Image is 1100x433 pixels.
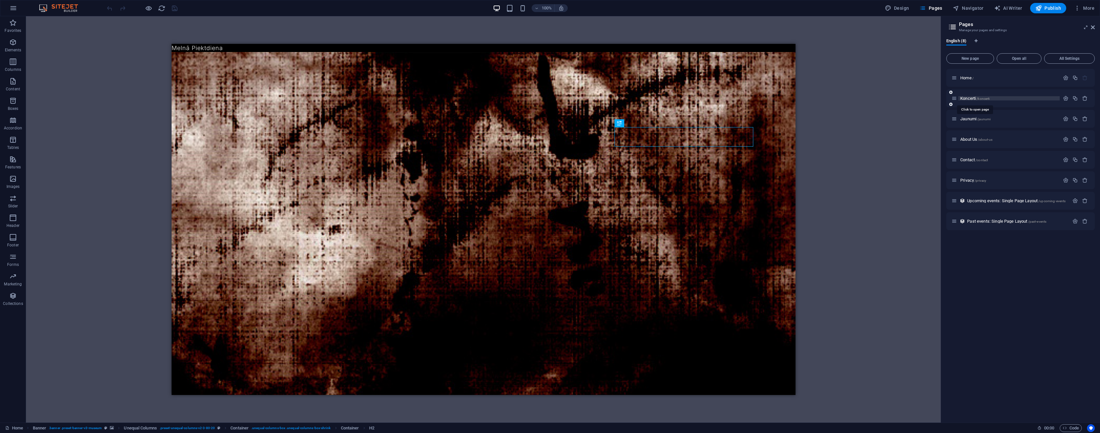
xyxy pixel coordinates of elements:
div: Settings [1063,177,1068,183]
p: Collections [3,301,23,306]
div: Settings [1072,218,1078,224]
div: Privacy/privacy [958,178,1060,182]
img: Editor Logo [37,4,86,12]
i: This element is a customizable preset [104,426,107,430]
div: Koncerti/koncerti [958,96,1060,100]
div: Remove [1082,137,1088,142]
div: This layout is used as a template for all items (e.g. a blog post) of this collection. The conten... [960,198,965,203]
p: Marketing [4,282,22,287]
div: Contact/contact [958,158,1060,162]
span: Publish [1035,5,1061,11]
div: Remove [1082,116,1088,122]
span: . banner .preset-banner-v3-museum [49,424,102,432]
i: This element contains a background [110,426,114,430]
div: Duplicate [1072,177,1078,183]
span: 00 00 [1044,424,1054,432]
button: All Settings [1044,53,1095,64]
p: Elements [5,47,21,53]
button: reload [158,4,165,12]
div: Design (Ctrl+Alt+Y) [882,3,912,13]
div: The startpage cannot be deleted [1082,75,1088,81]
span: Koncerti [960,96,990,101]
div: Duplicate [1072,157,1078,163]
button: Design [882,3,912,13]
span: : [1049,426,1050,430]
button: Publish [1030,3,1066,13]
p: Images [6,184,20,189]
span: Click to open page [967,219,1046,224]
span: . unequal-columns-box .unequal-columns-box-shrink [251,424,330,432]
span: Click to open page [960,75,974,80]
p: Slider [8,203,18,209]
div: Settings [1063,157,1068,163]
span: All Settings [1047,57,1092,60]
div: Duplicate [1072,75,1078,81]
div: Remove [1082,218,1088,224]
div: Remove [1082,96,1088,101]
h6: Session time [1037,424,1055,432]
div: Duplicate [1072,96,1078,101]
span: Click to select. Double-click to edit [369,424,374,432]
span: Code [1063,424,1079,432]
span: /about-us [978,138,992,141]
span: Click to open page [960,116,990,121]
span: . preset-unequal-columns-v2-3-80-20 [160,424,215,432]
p: Features [5,164,21,170]
p: Columns [5,67,21,72]
p: Boxes [8,106,19,111]
span: /privacy [975,179,986,182]
span: Click to open page [960,178,986,183]
span: Click to select. Double-click to edit [124,424,157,432]
span: Design [885,5,909,11]
span: / [972,76,974,80]
div: Upcoming events: Single Page Layout/upcoming-events [965,199,1069,203]
button: Usercentrics [1087,424,1095,432]
h6: 100% [541,4,552,12]
div: Remove [1082,157,1088,163]
span: AI Writer [994,5,1022,11]
p: Tables [7,145,19,150]
div: Settings [1063,137,1068,142]
div: Home/ [958,76,1060,80]
nav: breadcrumb [33,424,374,432]
span: Navigator [953,5,984,11]
i: On resize automatically adjust zoom level to fit chosen device. [558,5,564,11]
span: Open all [1000,57,1039,60]
span: Click to open page [967,198,1066,203]
div: Settings [1063,116,1068,122]
button: 100% [532,4,555,12]
p: Accordion [4,125,22,131]
i: Reload page [158,5,165,12]
span: Click to open page [960,157,988,162]
button: Click here to leave preview mode and continue editing [145,4,152,12]
div: Duplicate [1072,137,1078,142]
span: New page [949,57,991,60]
span: Click to select. Double-click to edit [341,424,359,432]
button: More [1071,3,1097,13]
p: Content [6,86,20,92]
button: New page [946,53,994,64]
p: Forms [7,262,19,267]
span: Click to open page [960,137,992,142]
div: Settings [1063,75,1068,81]
div: Language Tabs [946,38,1095,51]
button: Code [1060,424,1082,432]
button: Navigator [950,3,986,13]
div: Remove [1082,177,1088,183]
span: Click to select. Double-click to edit [33,424,46,432]
h3: Manage your pages and settings [959,27,1082,33]
span: /jaunumi [977,117,990,121]
span: More [1074,5,1094,11]
div: Jaunumi/jaunumi [958,117,1060,121]
span: /koncerti [977,97,990,100]
span: English (8) [946,37,966,46]
button: Open all [997,53,1042,64]
div: Past events: Single Page Layout/past-events [965,219,1069,223]
p: Header [6,223,19,228]
button: AI Writer [991,3,1025,13]
div: Remove [1082,198,1088,203]
i: This element is a customizable preset [217,426,220,430]
button: Pages [917,3,945,13]
p: Favorites [5,28,21,33]
span: Click to select. Double-click to edit [230,424,249,432]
